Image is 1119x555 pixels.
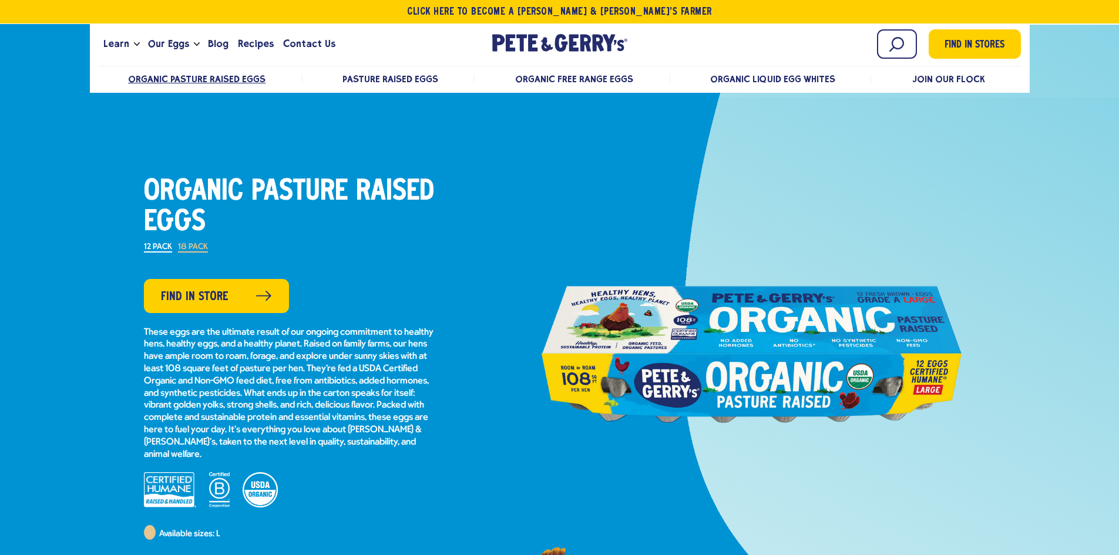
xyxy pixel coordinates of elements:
a: Learn [99,28,134,60]
a: Find in Stores [929,29,1021,59]
span: Contact Us [283,36,335,51]
span: Available sizes: L [159,530,220,539]
a: Blog [203,28,233,60]
span: Recipes [238,36,274,51]
a: Organic Liquid Egg Whites [710,73,835,85]
a: Join Our Flock [912,73,985,85]
span: Blog [208,36,228,51]
a: Pasture Raised Eggs [342,73,438,85]
span: Learn [103,36,129,51]
span: Find in Stores [945,38,1004,53]
p: These eggs are the ultimate result of our ongoing commitment to healthy hens, healthy eggs, and a... [144,327,438,461]
nav: desktop product menu [99,66,1021,91]
h1: Organic Pasture Raised Eggs [144,177,438,238]
button: Open the dropdown menu for Our Eggs [194,42,200,46]
span: Our Eggs [148,36,189,51]
label: 12 Pack [144,243,172,253]
button: Open the dropdown menu for Learn [134,42,140,46]
label: 18 Pack [178,243,208,253]
a: Our Eggs [143,28,194,60]
a: Recipes [233,28,278,60]
span: Find in Store [161,288,228,306]
a: Find in Store [144,279,289,313]
a: Contact Us [278,28,340,60]
input: Search [877,29,917,59]
a: Organic Pasture Raised Eggs [128,73,266,85]
a: Organic Free Range Eggs [515,73,633,85]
